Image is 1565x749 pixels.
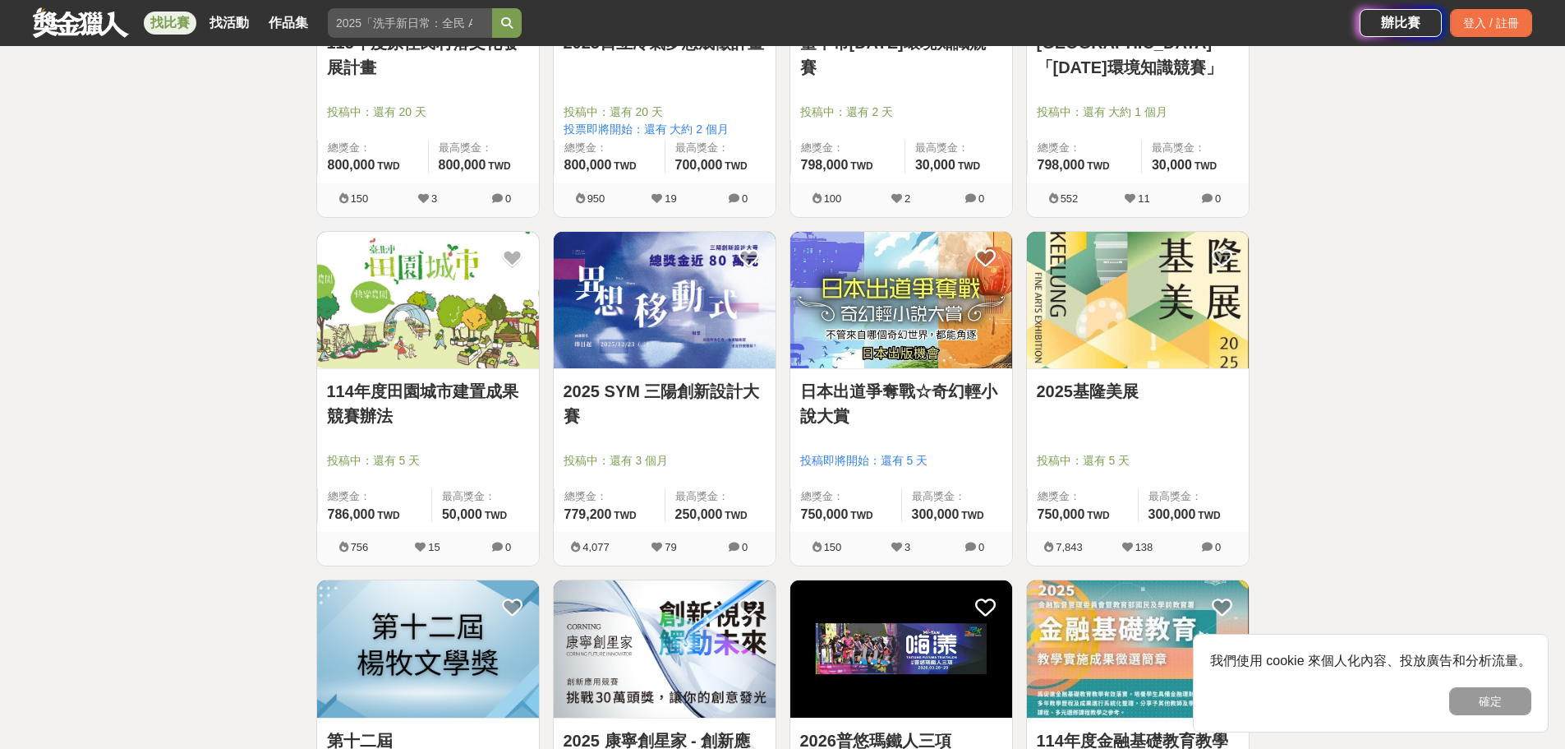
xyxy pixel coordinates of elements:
span: 總獎金： [1038,140,1131,156]
span: 700,000 [675,158,723,172]
span: TWD [725,510,747,521]
span: 300,000 [1148,507,1196,521]
span: 250,000 [675,507,723,521]
button: 確定 [1449,687,1531,715]
a: Cover Image [790,580,1012,719]
span: 11 [1138,192,1149,205]
span: TWD [488,160,510,172]
span: 7,843 [1056,541,1083,553]
span: 15 [428,541,440,553]
a: 115年度原住民村落文化發展計畫 [327,30,529,80]
a: 2025 SYM 三陽創新設計大賽 [564,379,766,428]
span: TWD [958,160,980,172]
span: 800,000 [439,158,486,172]
span: TWD [1087,510,1109,521]
a: 找活動 [203,12,255,35]
span: 投稿中：還有 大約 1 個月 [1037,104,1239,121]
span: 100 [824,192,842,205]
span: 950 [587,192,605,205]
span: TWD [725,160,747,172]
span: 0 [978,192,984,205]
span: TWD [1198,510,1220,521]
img: Cover Image [317,580,539,718]
span: 我們使用 cookie 來個人化內容、投放廣告和分析流量。 [1210,654,1531,668]
span: 最高獎金： [439,140,529,156]
span: 3 [431,192,437,205]
div: 登入 / 註冊 [1450,9,1532,37]
span: 0 [1215,192,1221,205]
span: 總獎金： [328,488,421,505]
span: 投稿中：還有 5 天 [327,452,529,469]
span: 150 [351,192,369,205]
a: 臺中市[DATE]環境知識競賽 [800,30,1002,80]
span: 19 [665,192,676,205]
span: 最高獎金： [1152,140,1239,156]
span: TWD [614,160,636,172]
span: 投票即將開始：還有 大約 2 個月 [564,121,766,138]
span: 投稿即將開始：還有 5 天 [800,452,1002,469]
a: Cover Image [554,580,776,719]
a: 辦比賽 [1360,9,1442,37]
span: 750,000 [1038,507,1085,521]
span: 798,000 [1038,158,1085,172]
a: 找比賽 [144,12,196,35]
img: Cover Image [790,580,1012,718]
span: 2 [904,192,910,205]
span: 750,000 [801,507,849,521]
span: 0 [1215,541,1221,553]
span: TWD [961,510,983,521]
span: 0 [742,192,748,205]
img: Cover Image [317,232,539,369]
span: 800,000 [328,158,375,172]
a: Cover Image [1027,580,1249,719]
span: 756 [351,541,369,553]
a: [GEOGRAPHIC_DATA]「[DATE]環境知識競賽」 [1037,30,1239,80]
span: 800,000 [564,158,612,172]
img: Cover Image [1027,232,1249,369]
span: 150 [824,541,842,553]
span: TWD [1194,160,1217,172]
span: TWD [377,510,399,521]
span: 0 [505,192,511,205]
span: 300,000 [912,507,960,521]
span: 30,000 [1152,158,1192,172]
a: 114年度田園城市建置成果競賽辦法 [327,379,529,428]
a: Cover Image [790,232,1012,370]
a: Cover Image [317,580,539,719]
span: 投稿中：還有 5 天 [1037,452,1239,469]
span: 最高獎金： [1148,488,1239,505]
span: 投稿中：還有 3 個月 [564,452,766,469]
a: Cover Image [1027,232,1249,370]
a: 2025基隆美展 [1037,379,1239,404]
span: TWD [850,510,872,521]
span: 786,000 [328,507,375,521]
img: Cover Image [1027,580,1249,718]
span: TWD [377,160,399,172]
span: 最高獎金： [675,140,766,156]
span: 0 [505,541,511,553]
span: TWD [850,160,872,172]
img: Cover Image [554,580,776,718]
span: 投稿中：還有 20 天 [327,104,529,121]
span: 552 [1061,192,1079,205]
span: 投稿中：還有 2 天 [800,104,1002,121]
a: 作品集 [262,12,315,35]
span: TWD [614,510,636,521]
span: 30,000 [915,158,955,172]
a: Cover Image [554,232,776,370]
span: 3 [904,541,910,553]
span: TWD [1087,160,1109,172]
span: 4,077 [582,541,610,553]
span: 總獎金： [801,140,895,156]
span: 779,200 [564,507,612,521]
a: Cover Image [317,232,539,370]
img: Cover Image [790,232,1012,369]
span: 最高獎金： [442,488,529,505]
span: 最高獎金： [912,488,1002,505]
a: 日本出道爭奪戰☆奇幻輕小說大賞 [800,379,1002,428]
span: TWD [485,510,507,521]
span: 總獎金： [564,140,655,156]
span: 最高獎金： [675,488,766,505]
span: 79 [665,541,676,553]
